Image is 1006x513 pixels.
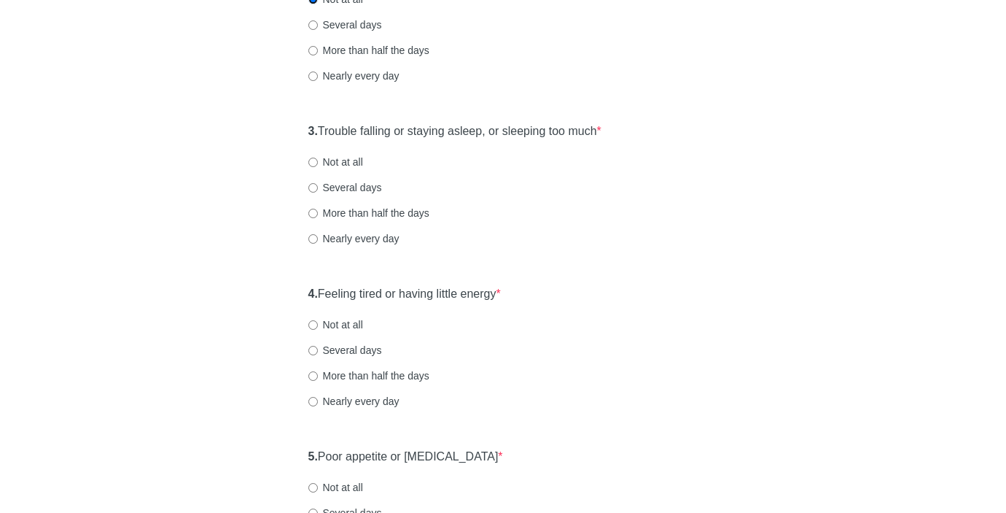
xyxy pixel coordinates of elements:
input: Several days [308,20,318,30]
label: Several days [308,180,382,195]
strong: 5. [308,450,318,463]
input: Nearly every day [308,72,318,81]
input: Not at all [308,483,318,493]
input: Several days [308,183,318,193]
label: Nearly every day [308,69,399,83]
input: Several days [308,346,318,355]
label: Not at all [308,480,363,495]
strong: 3. [308,125,318,137]
label: More than half the days [308,369,429,383]
input: Nearly every day [308,397,318,406]
input: Not at all [308,158,318,167]
label: Feeling tired or having little energy [308,286,501,303]
input: More than half the days [308,371,318,381]
label: Not at all [308,317,363,332]
label: Nearly every day [308,231,399,246]
label: More than half the days [308,206,429,220]
label: Not at all [308,155,363,169]
label: Several days [308,343,382,358]
strong: 4. [308,288,318,300]
label: Nearly every day [308,394,399,409]
input: More than half the days [308,46,318,55]
label: More than half the days [308,43,429,58]
label: Several days [308,18,382,32]
input: Nearly every day [308,234,318,244]
input: Not at all [308,320,318,330]
label: Trouble falling or staying asleep, or sleeping too much [308,123,601,140]
label: Poor appetite or [MEDICAL_DATA] [308,449,503,466]
input: More than half the days [308,209,318,218]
